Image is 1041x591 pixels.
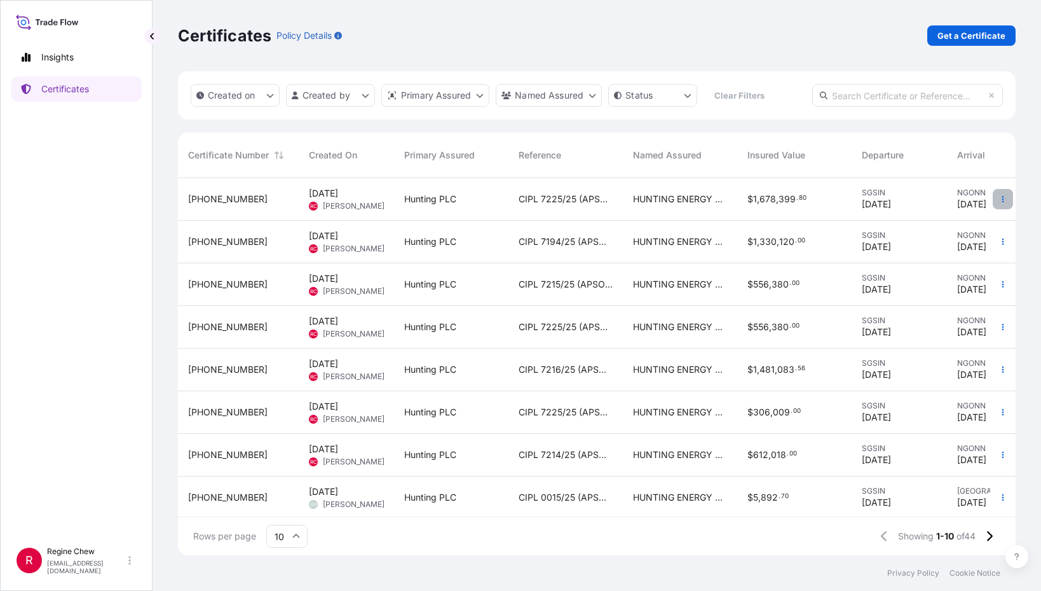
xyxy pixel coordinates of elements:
span: $ [747,323,753,331]
button: createdBy Filter options [286,84,375,107]
p: Get a Certificate [937,29,1005,42]
span: . [795,366,797,371]
span: $ [747,493,753,502]
span: [DATE] [309,230,338,242]
span: Hunting PLC [404,278,456,291]
span: [DATE] [957,240,986,253]
span: CIPL 0015/25 (APSO003497) [519,491,613,504]
p: [EMAIL_ADDRESS][DOMAIN_NAME] [47,559,126,574]
span: , [757,365,759,374]
span: [DATE] [309,443,338,455]
p: Regine Chew [47,546,126,557]
span: 330 [759,237,777,246]
span: HUNTING ENERGY SERVICES PTE LTD [633,448,727,461]
span: [DATE] [862,368,891,381]
span: $ [747,195,753,204]
button: Sort [271,148,287,163]
span: [DATE] [862,496,891,509]
span: Hunting PLC [404,235,456,248]
span: 56 [798,366,805,371]
span: HUNTING ENERGY SERVICES PTE LTD [633,406,727,419]
span: of 44 [956,530,976,543]
span: NGONN [957,358,1013,368]
span: RC [310,200,317,212]
span: NGONN [957,230,1013,240]
p: Cookie Notice [949,568,1000,578]
span: [DATE] [957,496,986,509]
span: . [789,281,791,286]
span: Created On [309,149,357,162]
span: [PHONE_NUMBER] [188,193,268,205]
span: 556 [753,323,769,331]
a: Certificates [11,76,142,102]
span: [DATE] [957,411,986,424]
button: certificateStatus Filter options [608,84,697,107]
span: CIPL 7216/25 (APSO001287) [519,363,613,376]
p: Insights [41,51,74,64]
span: HUNTING ENERGY SERVICES PTE LTD [633,321,727,333]
span: [DATE] [309,358,338,370]
span: SGSIN [862,486,937,496]
span: $ [747,237,753,246]
span: Named Assured [633,149,702,162]
p: Clear Filters [714,89,765,102]
span: RC [310,285,317,298]
p: Created by [303,89,351,102]
span: [PERSON_NAME] [323,286,384,296]
span: Departure [862,149,904,162]
span: HUNTING ENERGY SERVICES PTE LTD [633,491,727,504]
span: Rows per page [193,530,256,543]
span: , [777,237,779,246]
span: [PHONE_NUMBER] [188,448,268,461]
span: [DATE] [309,315,338,328]
span: [DATE] [862,454,891,466]
span: 00 [789,452,797,456]
p: Policy Details [276,29,332,42]
span: [GEOGRAPHIC_DATA] [957,486,1013,496]
p: Certificates [178,25,271,46]
span: RC [310,328,317,340]
span: 1-10 [936,530,954,543]
span: [DATE] [862,411,891,424]
span: , [769,280,772,289]
span: Hunting PLC [404,363,456,376]
span: CIPL 7225/25 (APSO001287) [519,193,613,205]
span: R [25,554,33,567]
p: Certificates [41,83,89,95]
span: . [787,452,789,456]
span: 00 [798,239,805,243]
button: createdOn Filter options [191,84,280,107]
span: , [758,493,761,502]
button: cargoOwner Filter options [496,84,602,107]
span: [DATE] [862,283,891,296]
span: SGSIN [862,443,937,454]
span: Hunting PLC [404,406,456,419]
span: . [791,409,793,414]
p: Created on [208,89,255,102]
span: Reference [519,149,561,162]
span: SGSIN [862,230,937,240]
span: 083 [777,365,794,374]
span: $ [747,280,753,289]
span: SGSIN [862,316,937,326]
span: CIPL 7225/25 (APSO001287) [519,406,613,419]
span: 892 [761,493,778,502]
span: 612 [753,450,768,459]
span: CIPL 7215/25 (APSO001287) [519,278,613,291]
span: [DATE] [957,326,986,338]
span: [PHONE_NUMBER] [188,406,268,419]
span: [PERSON_NAME] [323,414,384,424]
a: Privacy Policy [887,568,939,578]
span: [PHONE_NUMBER] [188,321,268,333]
span: RC [310,413,317,426]
span: [DATE] [309,272,338,285]
span: , [768,450,771,459]
button: Clear Filters [704,85,775,106]
span: [DATE] [862,326,891,338]
span: [DATE] [862,198,891,211]
span: [DATE] [957,283,986,296]
span: . [789,324,791,328]
span: $ [747,365,753,374]
span: 5 [753,493,758,502]
span: [DATE] [862,240,891,253]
